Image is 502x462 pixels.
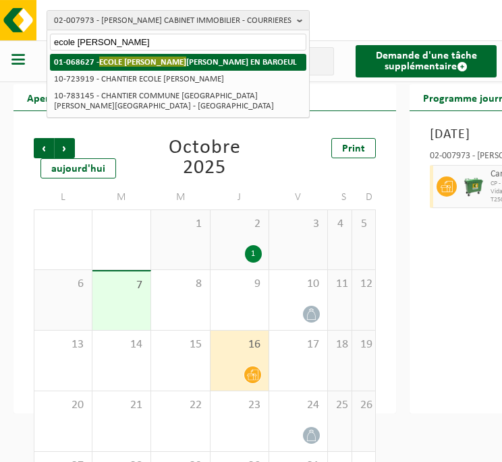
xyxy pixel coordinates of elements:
[211,185,269,209] td: J
[40,158,116,178] div: aujourd'hui
[245,245,262,263] div: 1
[331,138,376,158] a: Print
[342,143,365,154] span: Print
[217,398,262,413] span: 23
[464,176,484,197] img: WB-0660-HPE-GN-01
[50,34,306,51] input: Chercher des succursales liées
[41,398,85,413] span: 20
[276,217,320,232] span: 3
[335,337,344,352] span: 18
[269,185,328,209] td: V
[356,45,497,77] a: Demande d'une tâche supplémentaire
[92,185,151,209] td: M
[54,11,291,31] span: 02-007973 - [PERSON_NAME] CABINET IMMOBILIER - COURRIERES
[359,277,369,292] span: 12
[55,138,75,158] span: Suivant
[352,185,376,209] td: D
[359,337,369,352] span: 19
[335,217,344,232] span: 4
[41,277,85,292] span: 6
[158,337,202,352] span: 15
[13,84,74,110] h2: Aperçu
[335,398,344,413] span: 25
[152,138,258,178] div: Octobre 2025
[359,398,369,413] span: 26
[158,277,202,292] span: 8
[276,277,320,292] span: 10
[359,217,369,232] span: 5
[99,337,144,352] span: 14
[99,57,186,67] span: ECOLE [PERSON_NAME]
[217,277,262,292] span: 9
[34,138,54,158] span: Précédent
[34,185,92,209] td: L
[50,88,306,114] li: 10-783145 - CHANTIER COMMUNE [GEOGRAPHIC_DATA] [PERSON_NAME][GEOGRAPHIC_DATA] - [GEOGRAPHIC_DATA]
[50,71,306,88] li: 10-723919 - CHANTIER ECOLE [PERSON_NAME]
[99,278,144,293] span: 7
[276,337,320,352] span: 17
[158,398,202,413] span: 22
[328,185,352,209] td: S
[217,217,262,232] span: 2
[54,57,297,67] strong: 01-068627 - [PERSON_NAME] EN BAROEUL
[47,10,310,30] button: 02-007973 - [PERSON_NAME] CABINET IMMOBILIER - COURRIERES
[151,185,210,209] td: M
[41,337,85,352] span: 13
[276,398,320,413] span: 24
[158,217,202,232] span: 1
[335,277,344,292] span: 11
[99,398,144,413] span: 21
[217,337,262,352] span: 16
